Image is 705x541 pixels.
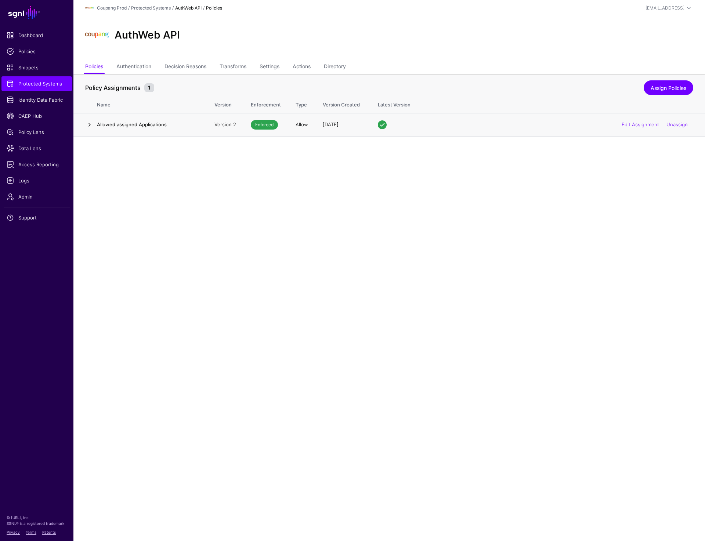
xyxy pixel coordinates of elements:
a: Directory [324,60,346,74]
a: Unassign [666,121,688,127]
a: Access Reporting [1,157,72,172]
th: Name [97,94,207,113]
th: Enforcement [243,94,288,113]
span: Identity Data Fabric [7,96,67,104]
td: Version 2 [207,113,243,136]
h2: AuthWeb API [115,29,180,41]
a: Decision Reasons [164,60,206,74]
a: Terms [26,530,36,534]
h4: Allowed assigned Applications [97,121,200,128]
a: Admin [1,189,72,204]
a: Assign Policies [644,80,693,95]
a: Protected Systems [131,5,171,11]
div: [EMAIL_ADDRESS] [646,5,684,11]
a: CAEP Hub [1,109,72,123]
div: / [202,5,206,11]
span: Policy Assignments [83,83,142,92]
span: Data Lens [7,145,67,152]
span: Policy Lens [7,128,67,136]
a: Data Lens [1,141,72,156]
span: Dashboard [7,32,67,39]
p: © [URL], Inc [7,515,67,520]
a: Protected Systems [1,76,72,91]
small: 1 [144,83,154,92]
a: Authentication [116,60,151,74]
div: / [127,5,131,11]
span: Support [7,214,67,221]
a: Actions [293,60,311,74]
a: Edit Assignment [622,121,659,127]
th: Version [207,94,243,113]
th: Type [288,94,315,113]
td: Allow [288,113,315,136]
a: Policies [85,60,103,74]
p: SGNL® is a registered trademark [7,520,67,526]
a: Logs [1,173,72,188]
span: Snippets [7,64,67,71]
span: [DATE] [323,121,339,127]
a: Dashboard [1,28,72,43]
span: Protected Systems [7,80,67,87]
span: Logs [7,177,67,184]
span: CAEP Hub [7,112,67,120]
a: Policy Lens [1,125,72,139]
div: / [171,5,175,11]
strong: AuthWeb API [175,5,202,11]
a: Patents [42,530,56,534]
img: svg+xml;base64,PHN2ZyBpZD0iTG9nbyIgeG1sbnM9Imh0dHA6Ly93d3cudzMub3JnLzIwMDAvc3ZnIiB3aWR0aD0iMTIxLj... [85,23,109,47]
th: Version Created [315,94,370,113]
a: Policies [1,44,72,59]
strong: Policies [206,5,222,11]
span: Access Reporting [7,161,67,168]
a: SGNL [4,4,69,21]
a: Privacy [7,530,20,534]
th: Latest Version [370,94,705,113]
img: svg+xml;base64,PHN2ZyBpZD0iTG9nbyIgeG1sbnM9Imh0dHA6Ly93d3cudzMub3JnLzIwMDAvc3ZnIiB3aWR0aD0iMTIxLj... [85,4,94,12]
a: Settings [260,60,279,74]
span: Admin [7,193,67,200]
span: Policies [7,48,67,55]
a: Coupang Prod [97,5,127,11]
span: Enforced [251,120,278,130]
a: Transforms [220,60,246,74]
a: Identity Data Fabric [1,92,72,107]
a: Snippets [1,60,72,75]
